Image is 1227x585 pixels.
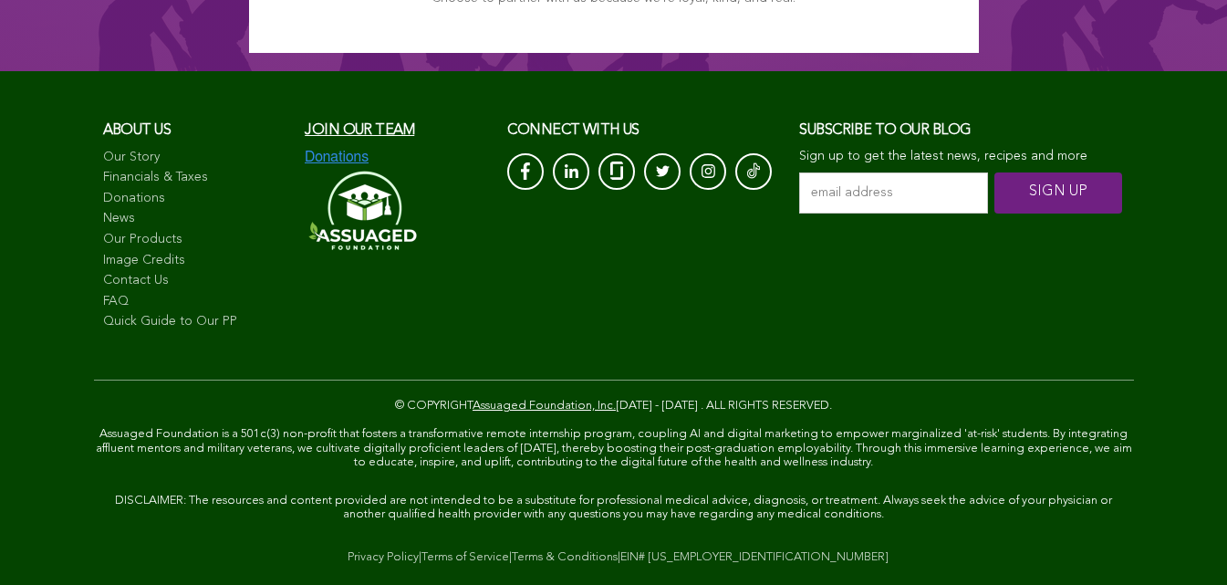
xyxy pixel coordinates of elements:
h3: Subscribe to our blog [799,117,1124,144]
span: DISCLAIMER: The resources and content provided are not intended to be a substitute for profession... [115,495,1112,521]
a: Donations [103,190,287,208]
a: Our Story [103,149,287,167]
a: Terms of Service [421,551,509,563]
img: Donations [305,149,369,165]
img: glassdoor_White [610,162,623,180]
a: Assuaged Foundation, Inc. [473,400,616,412]
a: Our Products [103,231,287,249]
a: Quick Guide to Our PP [103,313,287,331]
a: News [103,210,287,228]
input: email address [799,172,988,214]
span: About us [103,123,172,138]
span: CONNECT with us [507,123,639,138]
iframe: Chat Widget [1136,497,1227,585]
a: Financials & Taxes [103,169,287,187]
span: © COPYRIGHT [DATE] - [DATE] . ALL RIGHTS RESERVED. [395,400,832,412]
a: EIN# [US_EMPLOYER_IDENTIFICATION_NUMBER] [620,551,889,563]
a: Contact Us [103,272,287,290]
a: Image Credits [103,252,287,270]
img: Assuaged-Foundation-Logo-White [305,165,418,256]
p: Sign up to get the latest news, recipes and more [799,149,1124,164]
a: Join our team [305,123,414,138]
a: Terms & Conditions [512,551,618,563]
a: FAQ [103,293,287,311]
a: Privacy Policy [348,551,419,563]
span: Assuaged Foundation is a 501c(3) non-profit that fosters a transformative remote internship progr... [96,428,1132,468]
img: Tik-Tok-Icon [747,162,760,180]
div: | | | [94,548,1134,567]
input: SIGN UP [994,172,1122,214]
